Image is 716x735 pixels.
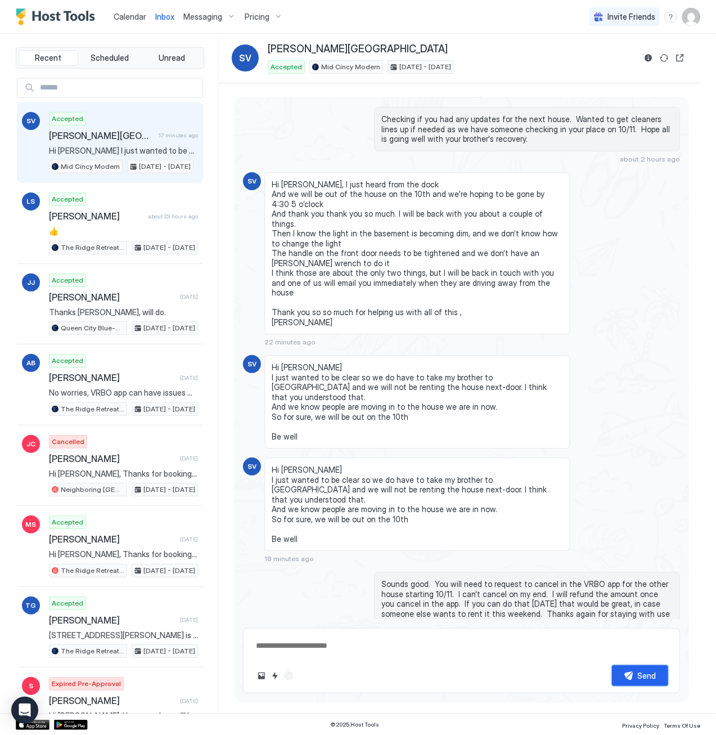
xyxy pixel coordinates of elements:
[114,11,146,23] a: Calendar
[622,719,659,730] a: Privacy Policy
[264,554,314,563] span: 18 minutes ago
[49,146,198,156] span: Hi [PERSON_NAME] I just wanted to be clear so we do have to take my brother to [GEOGRAPHIC_DATA] ...
[180,616,198,624] span: [DATE]
[180,455,198,462] span: [DATE]
[27,196,35,207] span: LS
[245,12,269,22] span: Pricing
[180,293,198,301] span: [DATE]
[35,78,202,97] input: Input Field
[52,517,83,527] span: Accepted
[80,50,140,66] button: Scheduled
[49,226,198,236] span: 👍
[19,50,78,66] button: Recent
[247,359,256,369] span: SV
[29,681,33,691] span: S
[61,485,124,495] span: Neighboring [GEOGRAPHIC_DATA] Homes
[11,697,38,724] div: Open Intercom Messenger
[52,194,83,204] span: Accepted
[49,453,175,464] span: [PERSON_NAME]
[52,598,83,608] span: Accepted
[143,646,195,656] span: [DATE] - [DATE]
[52,275,83,285] span: Accepted
[16,720,49,730] a: App Store
[139,162,191,172] span: [DATE] - [DATE]
[61,404,124,414] span: The Ridge Retreat-HGTV designed!
[26,358,35,368] span: AB
[271,62,302,72] span: Accepted
[16,47,204,69] div: tab-group
[26,519,37,530] span: MS
[52,437,84,447] span: Cancelled
[61,323,124,333] span: Queen City Blue-Historic Charmer
[159,53,185,63] span: Unread
[52,114,83,124] span: Accepted
[180,374,198,382] span: [DATE]
[682,8,700,26] div: User profile
[272,465,563,544] span: Hi [PERSON_NAME] I just wanted to be clear so we do have to take my brother to [GEOGRAPHIC_DATA] ...
[91,53,129,63] span: Scheduled
[35,53,61,63] span: Recent
[399,62,451,72] span: [DATE] - [DATE]
[607,12,655,22] span: Invite Friends
[180,697,198,705] span: [DATE]
[27,277,35,288] span: JJ
[49,388,198,398] span: No worries, VRBO app can have issues we have noticed, trust you more than the app :)
[180,536,198,543] span: [DATE]
[658,51,671,65] button: Sync reservation
[331,721,380,728] span: © 2025 Host Tools
[49,695,175,706] span: [PERSON_NAME]
[664,10,678,24] div: menu
[49,711,198,721] span: Hi [PERSON_NAME]. I hope you're well! I wanted to check in with you before reserving this house. ...
[143,566,195,576] span: [DATE] - [DATE]
[49,549,198,559] span: Hi [PERSON_NAME], Thanks for booking The Ridge Retreat. I'll send you more details including chec...
[49,372,175,383] span: [PERSON_NAME]
[664,722,700,729] span: Terms Of Use
[620,155,680,163] span: about 2 hours ago
[61,646,124,656] span: The Ridge Retreat-HGTV designed!
[247,461,256,472] span: SV
[155,12,174,21] span: Inbox
[143,243,195,253] span: [DATE] - [DATE]
[49,469,198,479] span: Hi [PERSON_NAME], Thanks for booking our newest listing Queen City Blue and Mid Cincy Mod Neighbo...
[642,51,655,65] button: Reservation information
[26,116,35,126] span: SV
[26,600,37,611] span: TG
[49,130,154,141] span: [PERSON_NAME][GEOGRAPHIC_DATA]
[673,51,687,65] button: Open reservation
[49,534,175,545] span: [PERSON_NAME]
[239,51,251,65] span: SV
[143,323,195,333] span: [DATE] - [DATE]
[183,12,222,22] span: Messaging
[49,307,198,317] span: Thanks [PERSON_NAME], will do.
[622,722,659,729] span: Privacy Policy
[54,720,88,730] a: Google Play Store
[381,579,673,629] span: Sounds good. You will need to request to cancel in the VRBO app for the other house starting 10/1...
[143,404,195,414] span: [DATE] - [DATE]
[142,50,201,66] button: Unread
[143,485,195,495] span: [DATE] - [DATE]
[49,210,143,222] span: [PERSON_NAME]
[381,114,673,144] span: Checking if you had any updates for the next house. Wanted to get cleaners lines up if needed as ...
[49,615,175,626] span: [PERSON_NAME]
[49,630,198,640] span: [STREET_ADDRESS][PERSON_NAME] is more than just a stylish short-term rental—it’s a piece of Cinci...
[16,8,100,25] a: Host Tools Logo
[159,132,198,139] span: 17 minutes ago
[26,439,35,449] span: JC
[664,719,700,730] a: Terms Of Use
[52,356,83,366] span: Accepted
[61,566,124,576] span: The Ridge Retreat-HGTV designed!
[49,292,175,303] span: [PERSON_NAME]
[148,213,198,220] span: about 23 hours ago
[268,43,448,56] span: [PERSON_NAME][GEOGRAPHIC_DATA]
[321,62,380,72] span: Mid Cincy Modern
[61,162,120,172] span: Mid Cincy Modern
[255,669,268,683] button: Upload image
[114,12,146,21] span: Calendar
[612,665,668,686] button: Send
[264,338,316,346] span: 22 minutes ago
[247,176,256,186] span: SV
[272,180,563,328] span: Hi [PERSON_NAME], I just heard from the dock And we will be out of the house on the 10th and we’r...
